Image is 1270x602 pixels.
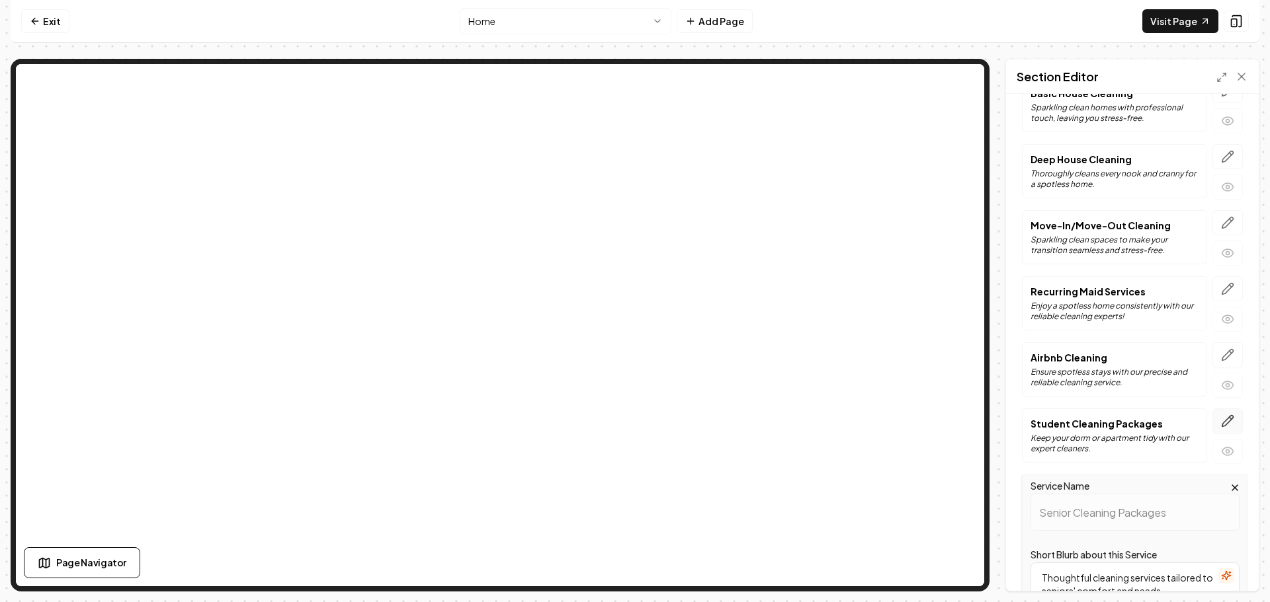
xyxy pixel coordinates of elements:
[677,9,753,33] button: Add Page
[1031,351,1199,364] p: Airbnb Cleaning
[56,556,126,570] span: Page Navigator
[1031,169,1199,190] p: Thoroughly cleans every nook and cranny for a spotless home.
[1031,285,1199,298] p: Recurring Maid Services
[1017,67,1099,86] h2: Section Editor
[1031,480,1089,492] label: Service Name
[1031,494,1240,531] input: Service Name
[1031,102,1199,124] p: Sparkling clean homes with professional touch, leaving you stress-free.
[1031,219,1199,232] p: Move-In/Move-Out Cleaning
[1142,9,1218,33] a: Visit Page
[1031,433,1199,454] p: Keep your dorm or apartment tidy with our expert cleaners.
[1031,301,1199,322] p: Enjoy a spotless home consistently with our reliable cleaning experts!
[1031,417,1199,430] p: Student Cleaning Packages
[24,547,140,578] button: Page Navigator
[1031,548,1157,560] label: Short Blurb about this Service
[1031,153,1199,166] p: Deep House Cleaning
[21,9,69,33] a: Exit
[1031,367,1199,388] p: Ensure spotless stays with our precise and reliable cleaning service.
[1031,235,1199,256] p: Sparkling clean spaces to make your transition seamless and stress-free.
